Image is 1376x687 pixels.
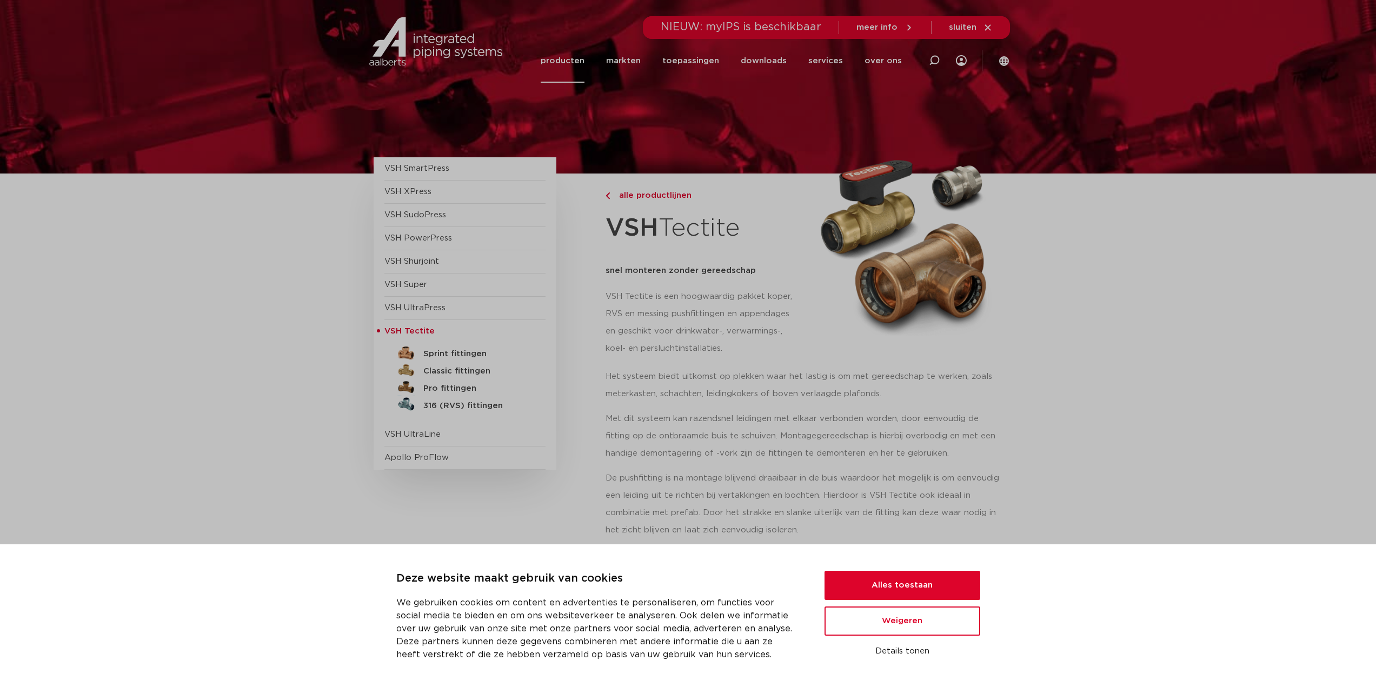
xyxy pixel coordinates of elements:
[606,189,801,202] a: alle productlijnen
[606,266,756,275] strong: snel monteren zonder gereedschap
[384,361,546,378] a: Classic fittingen
[956,39,967,83] div: my IPS
[741,39,787,83] a: downloads
[606,216,659,241] strong: VSH
[606,192,610,199] img: chevron-right.svg
[396,596,799,661] p: We gebruiken cookies om content en advertenties te personaliseren, om functies voor social media ...
[825,606,980,636] button: Weigeren
[606,39,641,83] a: markten
[384,395,546,412] a: 316 (RVS) fittingen
[661,22,821,32] span: NIEUW: myIPS is beschikbaar
[384,188,431,196] a: VSH XPress
[423,349,530,359] h5: Sprint fittingen
[825,642,980,661] button: Details tonen
[541,39,584,83] a: producten
[606,470,1003,539] p: De pushfitting is na montage blijvend draaibaar in de buis waardoor het mogelijk is om eenvoudig ...
[384,304,446,312] a: VSH UltraPress
[423,366,530,376] h5: Classic fittingen
[613,191,692,199] span: alle productlijnen
[825,571,980,600] button: Alles toestaan
[384,211,446,219] a: VSH SudoPress
[606,208,801,249] h1: Tectite
[384,281,427,289] a: VSH Super
[423,384,530,393] h5: Pro fittingen
[384,430,441,438] a: VSH UltraLine
[606,288,801,357] p: VSH Tectite is een hoogwaardig pakket koper, RVS en messing pushfittingen en appendages en geschi...
[808,39,843,83] a: services
[949,23,976,31] span: sluiten
[384,378,546,395] a: Pro fittingen
[384,164,449,172] a: VSH SmartPress
[384,257,439,265] a: VSH Shurjoint
[606,410,1003,462] p: Met dit systeem kan razendsnel leidingen met elkaar verbonden worden, door eenvoudig de fitting o...
[396,570,799,588] p: Deze website maakt gebruik van cookies
[606,368,1003,403] p: Het systeem biedt uitkomst op plekken waar het lastig is om met gereedschap te werken, zoals mete...
[423,401,530,411] h5: 316 (RVS) fittingen
[856,23,898,31] span: meer info
[384,327,435,335] span: VSH Tectite
[541,39,902,83] nav: Menu
[865,39,902,83] a: over ons
[384,234,452,242] a: VSH PowerPress
[384,343,546,361] a: Sprint fittingen
[856,23,914,32] a: meer info
[384,453,449,462] a: Apollo ProFlow
[662,39,719,83] a: toepassingen
[949,23,993,32] a: sluiten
